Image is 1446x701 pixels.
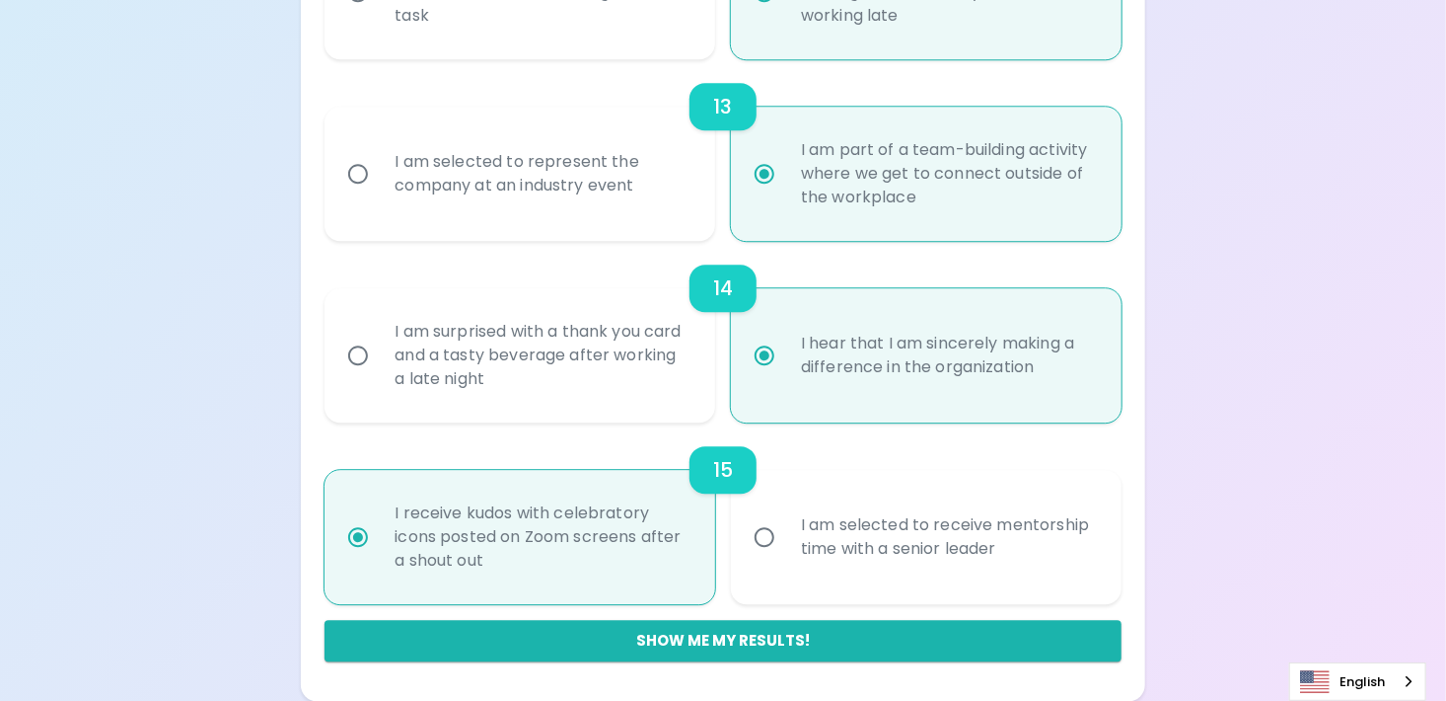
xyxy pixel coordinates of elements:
div: choice-group-check [325,241,1121,423]
h6: 15 [713,454,733,486]
div: I am selected to receive mentorship time with a senior leader [785,490,1111,584]
a: English [1290,663,1425,700]
div: I am selected to represent the company at an industry event [379,126,704,221]
h6: 14 [713,273,733,304]
div: Language [1289,662,1426,701]
div: I hear that I am sincerely making a difference in the organization [785,308,1111,403]
div: I receive kudos with celebratory icons posted on Zoom screens after a shout out [379,478,704,596]
div: I am part of a team-building activity where we get to connect outside of the workplace [785,115,1111,233]
div: choice-group-check [325,423,1121,604]
aside: Language selected: English [1289,662,1426,701]
div: I am surprised with a thank you card and a tasty beverage after working a late night [379,296,704,415]
h6: 13 [713,91,732,122]
button: Show me my results! [325,620,1121,662]
div: choice-group-check [325,59,1121,241]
